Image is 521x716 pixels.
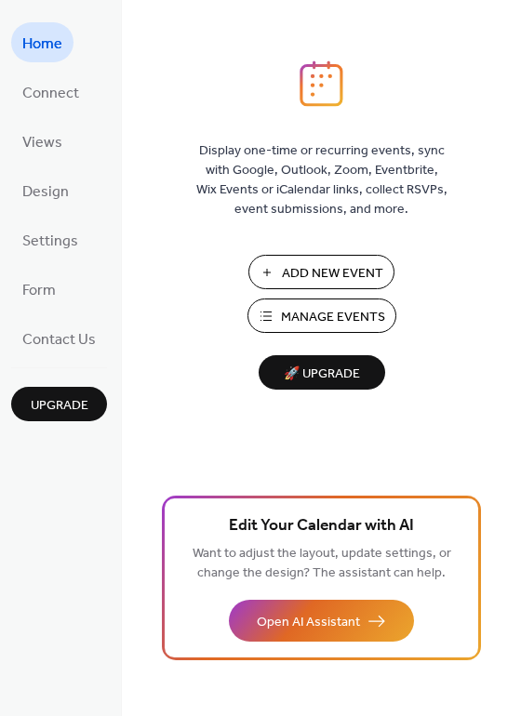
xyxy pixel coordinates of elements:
[248,255,394,289] button: Add New Event
[22,79,79,108] span: Connect
[22,178,69,206] span: Design
[11,387,107,421] button: Upgrade
[22,30,62,59] span: Home
[193,541,451,586] span: Want to adjust the layout, update settings, or change the design? The assistant can help.
[11,269,67,309] a: Form
[31,396,88,416] span: Upgrade
[300,60,342,107] img: logo_icon.svg
[259,355,385,390] button: 🚀 Upgrade
[22,227,78,256] span: Settings
[22,325,96,354] span: Contact Us
[11,219,89,259] a: Settings
[270,362,374,387] span: 🚀 Upgrade
[281,308,385,327] span: Manage Events
[11,22,73,62] a: Home
[247,298,396,333] button: Manage Events
[11,121,73,161] a: Views
[22,128,62,157] span: Views
[196,141,448,219] span: Display one-time or recurring events, sync with Google, Outlook, Zoom, Eventbrite, Wix Events or ...
[257,613,360,632] span: Open AI Assistant
[229,600,414,642] button: Open AI Assistant
[11,318,107,358] a: Contact Us
[11,72,90,112] a: Connect
[282,264,383,284] span: Add New Event
[229,513,414,539] span: Edit Your Calendar with AI
[11,170,80,210] a: Design
[22,276,56,305] span: Form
